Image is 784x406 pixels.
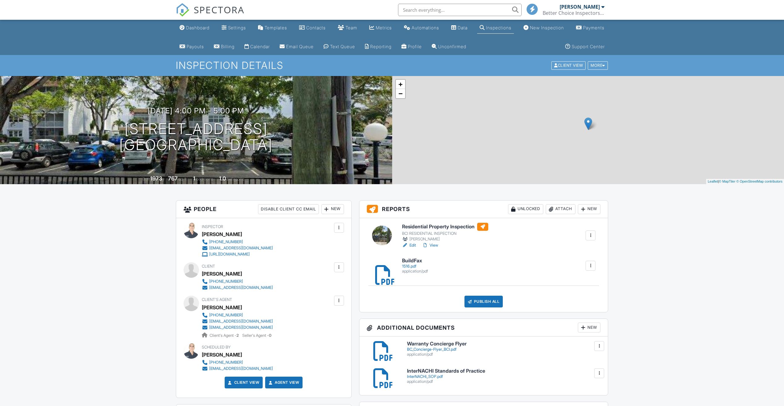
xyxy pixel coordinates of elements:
[209,313,243,318] div: [PHONE_NUMBER]
[376,25,392,30] div: Metrics
[438,44,466,49] div: Unconfirmed
[177,41,206,53] a: Payouts
[227,379,260,386] a: Client View
[551,63,587,67] a: Client View
[551,61,586,70] div: Client View
[242,41,272,53] a: Calendar
[560,4,600,10] div: [PERSON_NAME]
[209,239,243,244] div: [PHONE_NUMBER]
[449,22,470,34] a: Data
[202,239,273,245] a: [PHONE_NUMBER]
[563,41,607,53] a: Support Center
[464,296,503,307] div: Publish All
[396,80,405,89] a: Zoom in
[396,89,405,98] a: Zoom out
[179,177,187,181] span: sq. ft.
[209,252,250,257] div: [URL][DOMAIN_NAME]
[407,368,601,374] h6: InterNACHI Standards of Practice
[176,8,244,21] a: SPECTORA
[236,333,239,338] strong: 2
[321,41,358,53] a: Text Queue
[574,22,607,34] a: Payments
[202,318,273,324] a: [EMAIL_ADDRESS][DOMAIN_NAME]
[219,22,248,34] a: Settings
[176,60,608,71] h1: Inspection Details
[321,204,344,214] div: New
[399,41,424,53] a: Company Profile
[202,366,273,372] a: [EMAIL_ADDRESS][DOMAIN_NAME]
[202,324,273,331] a: [EMAIL_ADDRESS][DOMAIN_NAME]
[458,25,468,30] div: Data
[176,3,189,17] img: The Best Home Inspection Software - Spectora
[142,177,149,181] span: Built
[407,341,601,357] a: Warranty Concierge Flyer BC_Concierge-Flyer_BCI.pdf application/pdf
[408,44,422,49] div: Profile
[267,379,299,386] a: Agent View
[402,223,488,231] h6: Residential Property Inspection
[209,246,273,251] div: [EMAIL_ADDRESS][DOMAIN_NAME]
[370,44,392,49] div: Reporting
[486,25,511,30] div: Inspections
[256,22,290,34] a: Templates
[578,204,600,214] div: New
[708,180,718,183] a: Leaflet
[258,204,319,214] div: Disable Client CC Email
[362,41,394,53] a: Reporting
[367,22,394,34] a: Metrics
[202,251,273,257] a: [URL][DOMAIN_NAME]
[202,297,232,302] span: Client's Agent
[265,25,287,30] div: Templates
[209,279,243,284] div: [PHONE_NUMBER]
[345,25,357,30] div: Team
[359,201,608,218] h3: Reports
[306,25,326,30] div: Contacts
[119,121,273,154] h1: [STREET_ADDRESS] [GEOGRAPHIC_DATA]
[194,3,244,16] span: SPECTORA
[407,352,601,357] div: application/pdf
[429,41,469,53] a: Unconfirmed
[202,312,273,318] a: [PHONE_NUMBER]
[210,333,240,338] span: Client's Agent -
[250,44,270,49] div: Calendar
[402,258,428,264] h6: BuildFax
[150,175,162,182] div: 1973
[477,22,514,34] a: Inspections
[228,25,246,30] div: Settings
[530,25,564,30] div: New Inspection
[187,44,204,49] div: Payouts
[402,231,488,236] div: BCI RESIDENTIAL INSPECTION
[412,25,439,30] div: Automations
[227,177,244,181] span: bathrooms
[543,10,604,16] div: Better Choice Inspectors, LLC
[286,44,314,49] div: Email Queue
[588,61,608,70] div: More
[202,230,242,239] div: [PERSON_NAME]
[221,44,235,49] div: Billing
[277,41,316,53] a: Email Queue
[202,245,273,251] a: [EMAIL_ADDRESS][DOMAIN_NAME]
[736,180,782,183] a: © OpenStreetMap contributors
[578,323,600,332] div: New
[359,319,608,336] h3: Additional Documents
[402,269,428,274] div: application/pdf
[398,4,522,16] input: Search everything...
[407,368,601,384] a: InterNACHI Standards of Practice InterNACHI_SOP.pdf application/pdf
[202,359,273,366] a: [PHONE_NUMBER]
[402,236,488,242] div: [PERSON_NAME]
[719,180,735,183] a: © MapTiler
[402,223,488,243] a: Residential Property Inspection BCI RESIDENTIAL INSPECTION [PERSON_NAME]
[407,379,601,384] div: application/pdf
[209,366,273,371] div: [EMAIL_ADDRESS][DOMAIN_NAME]
[209,285,273,290] div: [EMAIL_ADDRESS][DOMAIN_NAME]
[202,350,242,359] div: [PERSON_NAME]
[422,242,438,248] a: View
[330,44,355,49] div: Text Queue
[706,179,784,184] div: |
[202,303,242,312] a: [PERSON_NAME]
[242,333,271,338] span: Seller's Agent -
[335,22,360,34] a: Team
[402,264,428,269] div: 1516.pdf
[211,41,237,53] a: Billing
[202,269,242,278] div: [PERSON_NAME]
